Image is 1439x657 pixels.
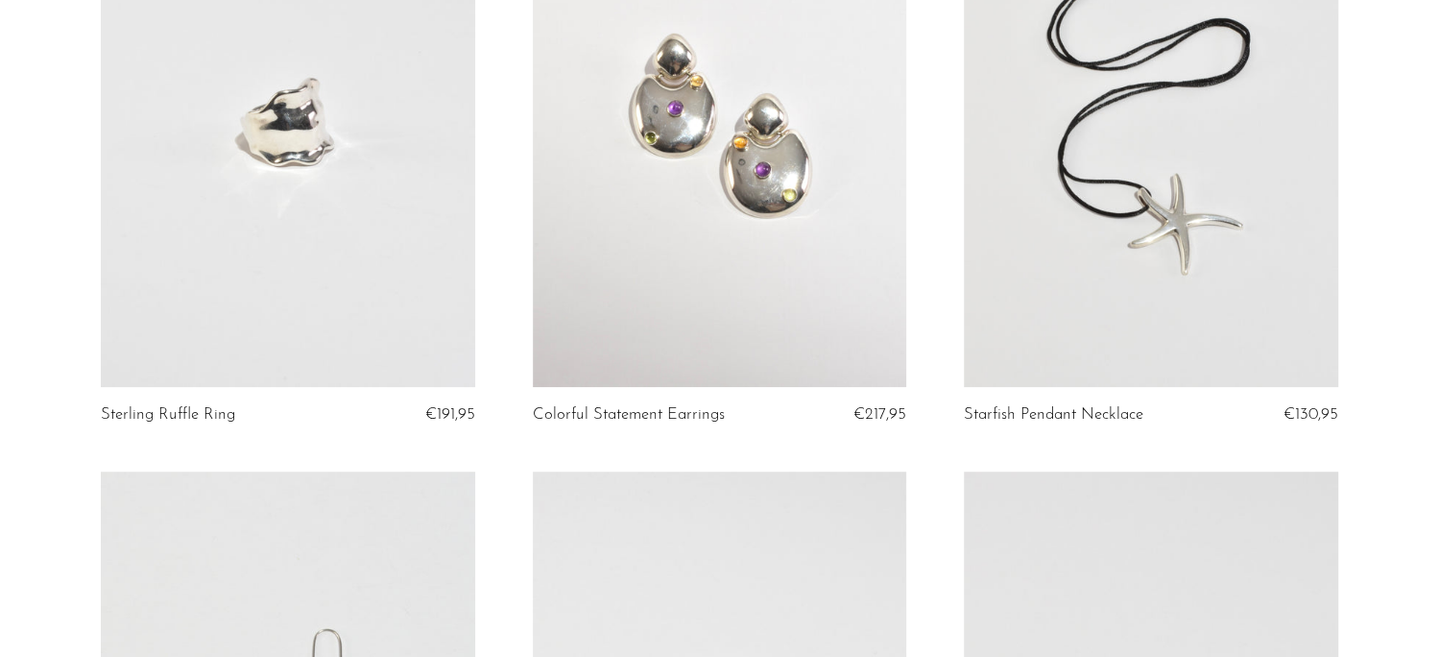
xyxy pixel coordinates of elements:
[853,406,906,423] span: €217,95
[425,406,475,423] span: €191,95
[1283,406,1338,423] span: €130,95
[101,406,235,424] a: Sterling Ruffle Ring
[533,406,725,424] a: Colorful Statement Earrings
[964,406,1143,424] a: Starfish Pendant Necklace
